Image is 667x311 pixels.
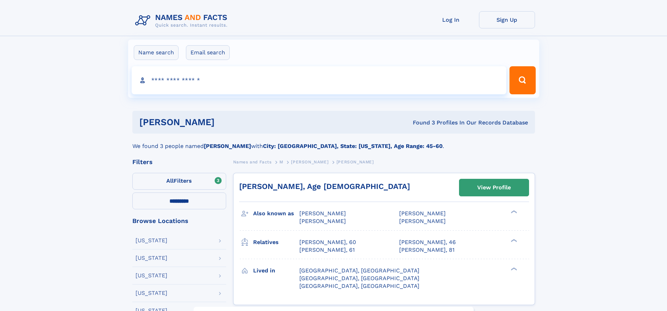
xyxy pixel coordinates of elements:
span: [GEOGRAPHIC_DATA], [GEOGRAPHIC_DATA] [299,275,419,282]
span: [PERSON_NAME] [399,218,446,224]
input: search input [132,66,507,94]
img: Logo Names and Facts [132,11,233,30]
div: Filters [132,159,226,165]
span: [PERSON_NAME] [299,210,346,217]
div: [US_STATE] [136,290,167,296]
b: [PERSON_NAME] [204,143,251,149]
a: [PERSON_NAME], 81 [399,246,454,254]
button: Search Button [509,66,535,94]
b: City: [GEOGRAPHIC_DATA], State: [US_STATE], Age Range: 45-60 [263,143,443,149]
a: [PERSON_NAME], 60 [299,238,356,246]
a: [PERSON_NAME], Age [DEMOGRAPHIC_DATA] [239,182,410,191]
span: [GEOGRAPHIC_DATA], [GEOGRAPHIC_DATA] [299,283,419,289]
label: Email search [186,45,230,60]
a: M [279,157,283,166]
h3: Relatives [253,236,299,248]
span: [PERSON_NAME] [299,218,346,224]
div: ❯ [509,266,517,271]
span: [PERSON_NAME] [399,210,446,217]
span: All [166,177,174,184]
div: [US_STATE] [136,238,167,243]
div: Found 3 Profiles In Our Records Database [314,119,528,127]
a: View Profile [459,179,529,196]
span: M [279,160,283,164]
label: Name search [134,45,179,60]
div: [US_STATE] [136,273,167,278]
div: ❯ [509,238,517,243]
a: [PERSON_NAME], 46 [399,238,456,246]
div: ❯ [509,210,517,214]
a: Sign Up [479,11,535,28]
h1: [PERSON_NAME] [139,118,314,127]
span: [PERSON_NAME] [336,160,374,164]
h3: Lived in [253,265,299,277]
a: Names and Facts [233,157,272,166]
a: [PERSON_NAME] [291,157,328,166]
span: [GEOGRAPHIC_DATA], [GEOGRAPHIC_DATA] [299,267,419,274]
a: Log In [423,11,479,28]
label: Filters [132,173,226,190]
div: [US_STATE] [136,255,167,261]
div: Browse Locations [132,218,226,224]
h3: Also known as [253,208,299,219]
a: [PERSON_NAME], 61 [299,246,355,254]
div: We found 3 people named with . [132,134,535,150]
div: View Profile [477,180,511,196]
span: [PERSON_NAME] [291,160,328,164]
